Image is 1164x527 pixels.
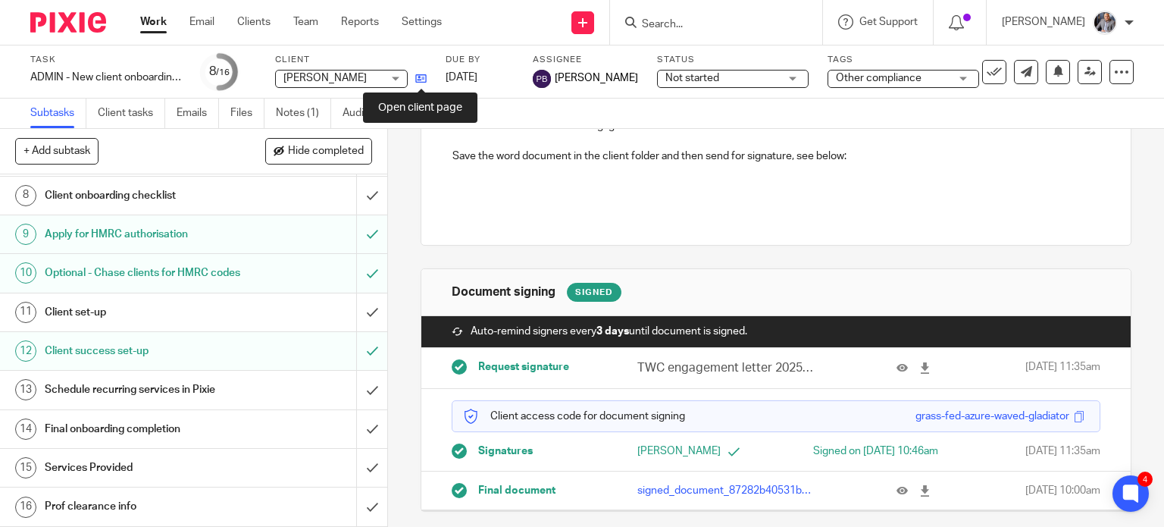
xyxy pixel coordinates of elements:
[15,185,36,206] div: 8
[275,54,427,66] label: Client
[1137,472,1153,487] div: 4
[1025,359,1100,377] span: [DATE] 11:35am
[276,99,331,128] a: Notes (1)
[464,409,685,424] p: Client access code for document signing
[45,340,242,362] h1: Client success set-up
[402,14,442,30] a: Settings
[283,73,367,83] span: [PERSON_NAME]
[15,457,36,478] div: 15
[1025,444,1100,459] span: [DATE] 11:35am
[189,14,214,30] a: Email
[30,12,106,33] img: Pixie
[446,72,477,83] span: [DATE]
[237,14,271,30] a: Clients
[45,184,242,207] h1: Client onboarding checklist
[1025,483,1100,498] span: [DATE] 10:00am
[567,283,621,302] div: Signed
[30,99,86,128] a: Subtasks
[177,99,219,128] a: Emails
[533,70,551,88] img: svg%3E
[637,444,776,459] p: [PERSON_NAME]
[452,149,1100,210] p: Save the word document in the client folder and then send for signature, see below:
[343,99,401,128] a: Audit logs
[45,418,242,441] h1: Final onboarding completion
[637,359,813,377] p: TWC engagement letter 2025.pdf
[15,340,36,362] div: 12
[45,301,242,324] h1: Client set-up
[265,138,372,164] button: Hide completed
[15,302,36,323] div: 11
[293,14,318,30] a: Team
[15,224,36,245] div: 9
[915,409,1069,424] div: grass-fed-azure-waved-gladiator
[555,71,638,86] span: [PERSON_NAME]
[15,262,36,284] div: 10
[859,17,918,27] span: Get Support
[230,99,264,128] a: Files
[446,54,514,66] label: Due by
[45,223,242,246] h1: Apply for HMRC authorisation
[45,378,242,401] h1: Schedule recurring services in Pixie
[30,54,182,66] label: Task
[1002,14,1085,30] p: [PERSON_NAME]
[799,444,938,459] div: Signed on [DATE] 10:46am
[836,73,921,83] span: Other compliance
[45,262,242,284] h1: Optional - Chase clients for HMRC codes
[471,324,747,339] span: Auto-remind signers every until document is signed.
[640,18,777,32] input: Search
[452,284,555,300] h1: Document signing
[478,359,569,375] span: Request signature
[30,70,182,85] div: ADMIN - New client onboarding - Sole traders and tax returns
[657,54,809,66] label: Status
[209,63,230,80] div: 8
[533,54,638,66] label: Assignee
[828,54,979,66] label: Tags
[98,99,165,128] a: Client tasks
[478,483,555,498] span: Final document
[140,14,167,30] a: Work
[45,456,242,479] h1: Services Provided
[15,419,36,440] div: 14
[15,497,36,518] div: 16
[1093,11,1117,35] img: -%20%20-%20studio@ingrained.co.uk%20for%20%20-20220223%20at%20101413%20-%201W1A2026.jpg
[45,495,242,518] h1: Prof clearance info
[596,326,629,337] strong: 3 days
[15,379,36,400] div: 13
[637,483,813,498] p: signed_document_87282b40531b4c66b993783927cbed35.pdf
[478,444,533,459] span: Signatures
[15,138,99,164] button: + Add subtask
[288,146,364,158] span: Hide completed
[341,14,379,30] a: Reports
[665,73,719,83] span: Not started
[216,68,230,77] small: /16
